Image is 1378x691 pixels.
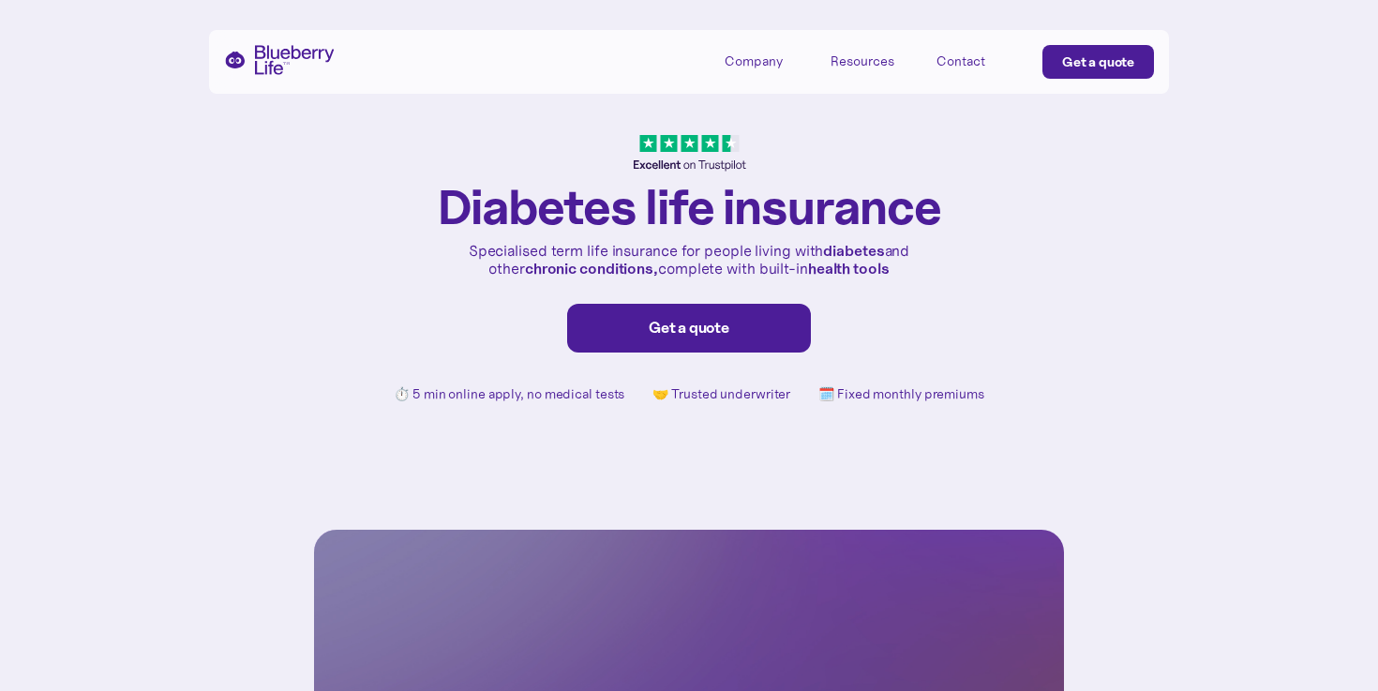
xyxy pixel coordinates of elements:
div: Resources [831,53,894,69]
a: Contact [936,45,1021,76]
a: Get a quote [567,304,811,353]
div: Company [725,53,783,69]
p: Specialised term life insurance for people living with and other complete with built-in [464,242,914,278]
h1: Diabetes life insurance [438,181,941,233]
strong: diabetes [823,241,884,260]
div: Company [725,45,809,76]
p: 🗓️ Fixed monthly premiums [818,386,984,402]
strong: chronic conditions, [525,259,658,278]
a: home [224,45,335,75]
div: Contact [936,53,985,69]
p: 🤝 Trusted underwriter [652,386,790,402]
p: ⏱️ 5 min online apply, no medical tests [394,386,624,402]
div: Get a quote [1062,53,1134,71]
a: Get a quote [1042,45,1154,79]
strong: health tools [808,259,890,278]
div: Resources [831,45,915,76]
div: Get a quote [587,319,791,338]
